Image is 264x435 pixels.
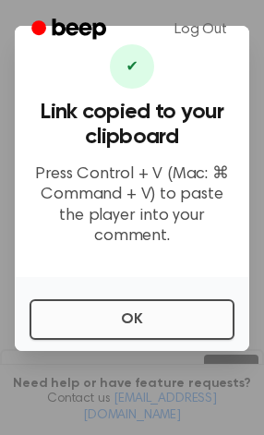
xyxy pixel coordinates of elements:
p: Press Control + V (Mac: ⌘ Command + V) to paste the player into your comment. [30,164,234,248]
button: OK [30,299,234,340]
a: Beep [18,12,123,48]
h3: Link copied to your clipboard [30,100,234,150]
div: ✔ [110,44,154,89]
a: Log Out [156,7,246,52]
